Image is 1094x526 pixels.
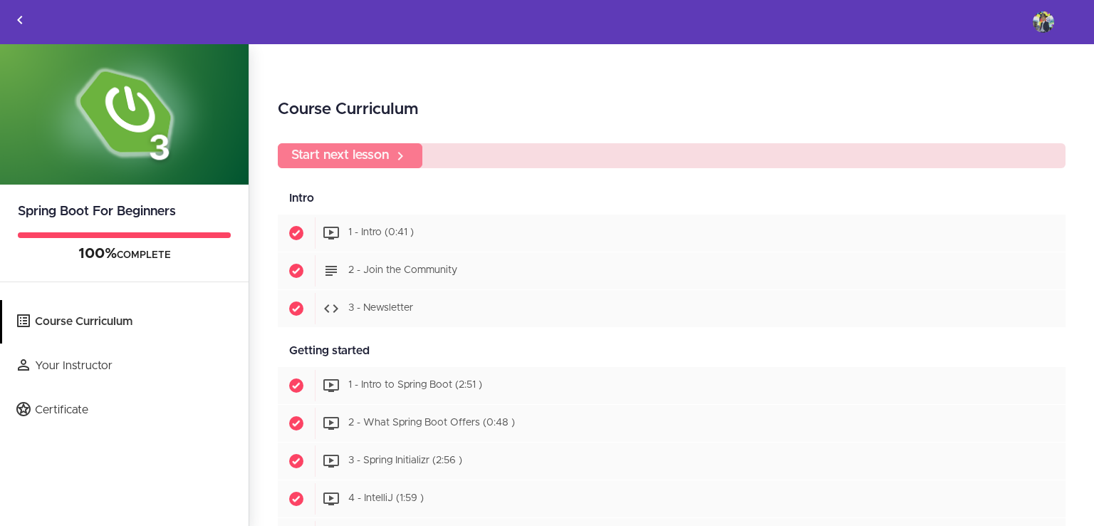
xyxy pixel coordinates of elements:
[278,215,1066,252] a: Completed item 1 - Intro (0:41 )
[278,182,1066,215] div: Intro
[348,266,457,276] span: 2 - Join the Community
[278,443,315,480] span: Completed item
[18,245,231,264] div: COMPLETE
[278,480,315,517] span: Completed item
[278,367,315,404] span: Completed item
[348,456,462,466] span: 3 - Spring Initializr (2:56 )
[2,300,249,344] a: Course Curriculum
[278,290,315,327] span: Completed item
[348,418,515,428] span: 2 - What Spring Boot Offers (0:48 )
[11,11,28,29] svg: Back to courses
[278,405,1066,442] a: Completed item 2 - What Spring Boot Offers (0:48 )
[278,98,1066,122] h2: Course Curriculum
[78,247,117,261] span: 100%
[348,381,482,391] span: 1 - Intro to Spring Boot (2:51 )
[278,367,1066,404] a: Completed item 1 - Intro to Spring Boot (2:51 )
[1033,11,1054,33] img: bondz@email.com
[278,480,1066,517] a: Completed item 4 - IntelliJ (1:59 )
[278,335,1066,367] div: Getting started
[278,405,315,442] span: Completed item
[278,290,1066,327] a: Completed item 3 - Newsletter
[348,304,413,314] span: 3 - Newsletter
[348,494,424,504] span: 4 - IntelliJ (1:59 )
[278,252,315,289] span: Completed item
[278,252,1066,289] a: Completed item 2 - Join the Community
[348,228,414,238] span: 1 - Intro (0:41 )
[1,1,39,43] a: Back to courses
[278,215,315,252] span: Completed item
[2,388,249,432] a: Certificate
[2,344,249,388] a: Your Instructor
[278,443,1066,480] a: Completed item 3 - Spring Initializr (2:56 )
